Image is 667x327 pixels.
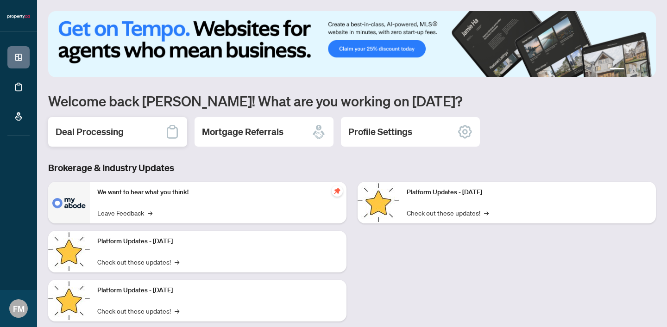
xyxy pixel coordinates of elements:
[56,125,124,138] h2: Deal Processing
[628,68,632,72] button: 2
[332,185,343,197] span: pushpin
[148,208,152,218] span: →
[175,306,179,316] span: →
[407,187,648,197] p: Platform Updates - [DATE]
[7,14,30,19] img: logo
[175,257,179,267] span: →
[358,182,399,223] img: Platform Updates - June 23, 2025
[643,68,647,72] button: 4
[48,161,656,174] h3: Brokerage & Industry Updates
[97,208,152,218] a: Leave Feedback→
[202,125,283,138] h2: Mortgage Referrals
[97,236,339,247] p: Platform Updates - [DATE]
[630,295,658,322] button: Open asap
[48,182,90,223] img: We want to hear what you think!
[48,231,90,272] img: Platform Updates - September 16, 2025
[97,285,339,296] p: Platform Updates - [DATE]
[636,68,639,72] button: 3
[97,257,179,267] a: Check out these updates!→
[97,306,179,316] a: Check out these updates!→
[48,280,90,321] img: Platform Updates - July 21, 2025
[610,68,624,72] button: 1
[97,187,339,197] p: We want to hear what you think!
[407,208,489,218] a: Check out these updates!→
[48,11,656,77] img: Slide 0
[484,208,489,218] span: →
[348,125,412,138] h2: Profile Settings
[48,92,656,110] h1: Welcome back [PERSON_NAME]! What are you working on [DATE]?
[13,302,25,315] span: FM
